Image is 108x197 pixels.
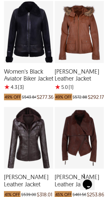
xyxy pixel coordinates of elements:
[4,68,53,82] span: Women's Black Aviator Biker Jacket
[61,84,68,91] label: 5.0
[88,94,104,100] span: $292.17
[55,59,104,104] a: Casey Biker Leather Jacket with a 5 Star Rating 1 Product Review which was at a price of $572.88,...
[69,84,74,91] span: )
[37,94,53,100] span: $277.36
[4,84,10,91] label: 1 rating
[80,170,101,190] iframe: chat widget
[18,84,22,91] span: (3
[22,94,36,100] span: $543.84
[11,84,17,91] label: 4.3
[18,84,24,91] span: )
[4,59,53,104] a: Women's Black Aviator Biker Jacket with a 4.333333333333333 Star Rating 3 Product Review which wa...
[4,94,21,100] span: 49% OFF
[4,174,53,188] span: Emmie Biker Leather Jacket
[55,68,104,82] span: Casey Biker Leather Jacket
[55,174,104,188] span: Rosalyn Biker Leather Jacket
[55,84,61,91] label: 1 rating
[69,84,72,91] span: (1
[73,94,87,100] span: $572.88
[55,94,72,100] span: 49% OFF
